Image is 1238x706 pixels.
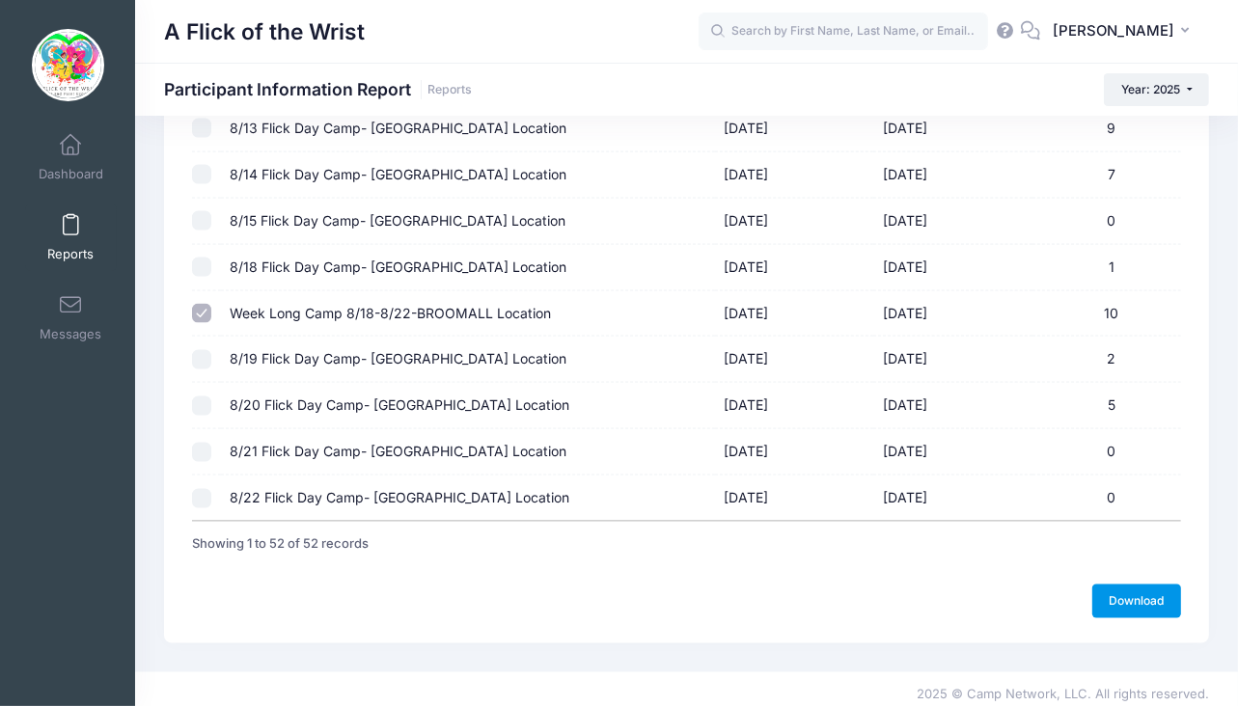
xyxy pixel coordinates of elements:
td: 8/14 Flick Day Camp- [GEOGRAPHIC_DATA] Location [221,152,715,199]
td: [DATE] [715,152,874,199]
td: [DATE] [873,337,1032,383]
a: Reports [25,204,117,271]
td: [DATE] [715,429,874,475]
div: Showing 1 to 52 of 52 records [192,522,369,566]
span: [PERSON_NAME] [1053,20,1174,41]
td: [DATE] [715,383,874,429]
button: [PERSON_NAME] [1040,10,1209,54]
td: 8/13 Flick Day Camp- [GEOGRAPHIC_DATA] Location [221,106,715,152]
td: [DATE] [715,475,874,521]
a: Dashboard [25,123,117,191]
td: 8/20 Flick Day Camp- [GEOGRAPHIC_DATA] Location [221,383,715,429]
input: Search by First Name, Last Name, or Email... [699,13,988,51]
td: 0 [1032,475,1181,521]
td: [DATE] [873,291,1032,338]
td: 10 [1032,291,1181,338]
img: A Flick of the Wrist [32,29,104,101]
td: 9 [1032,106,1181,152]
span: Messages [40,326,101,342]
a: Download [1092,584,1181,617]
td: [DATE] [715,106,874,152]
button: Year: 2025 [1104,73,1209,106]
td: [DATE] [715,245,874,291]
td: 1 [1032,245,1181,291]
td: [DATE] [873,245,1032,291]
a: Reports [427,83,472,97]
td: [DATE] [715,199,874,245]
span: Year: 2025 [1121,82,1181,96]
td: 8/19 Flick Day Camp- [GEOGRAPHIC_DATA] Location [221,337,715,383]
td: 8/15 Flick Day Camp- [GEOGRAPHIC_DATA] Location [221,199,715,245]
td: 2 [1032,337,1181,383]
td: [DATE] [715,291,874,338]
td: 0 [1032,199,1181,245]
td: 0 [1032,429,1181,475]
span: Reports [47,246,94,262]
td: [DATE] [715,337,874,383]
td: [DATE] [873,475,1032,521]
td: 8/22 Flick Day Camp- [GEOGRAPHIC_DATA] Location [221,475,715,521]
td: [DATE] [873,199,1032,245]
td: Week Long Camp 8/18-8/22-BROOMALL Location [221,291,715,338]
span: 2025 © Camp Network, LLC. All rights reserved. [917,686,1209,701]
td: [DATE] [873,429,1032,475]
td: 5 [1032,383,1181,429]
a: Messages [25,284,117,351]
h1: Participant Information Report [164,79,472,99]
td: 7 [1032,152,1181,199]
td: 8/21 Flick Day Camp- [GEOGRAPHIC_DATA] Location [221,429,715,475]
td: [DATE] [873,383,1032,429]
span: Dashboard [39,166,103,182]
h1: A Flick of the Wrist [164,10,365,54]
td: 8/18 Flick Day Camp- [GEOGRAPHIC_DATA] Location [221,245,715,291]
td: [DATE] [873,152,1032,199]
td: [DATE] [873,106,1032,152]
